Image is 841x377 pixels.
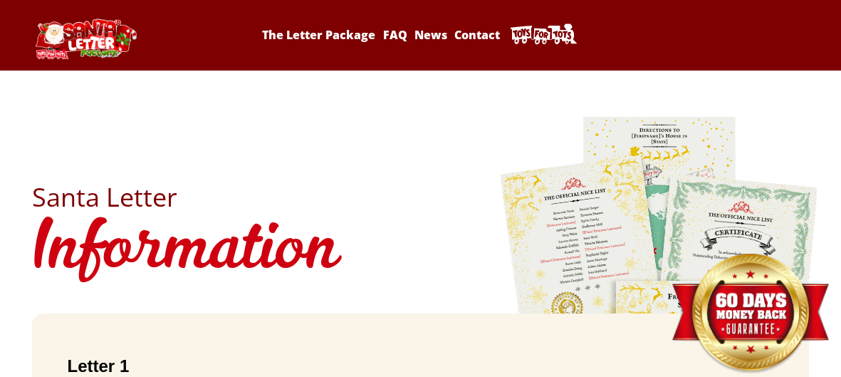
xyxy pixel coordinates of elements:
[412,27,449,43] a: News
[32,19,139,59] img: Santa Letter Logo
[68,356,774,376] h2: Letter 1
[32,185,810,210] h2: Santa Letter
[32,210,810,292] h1: Information
[260,27,377,43] a: The Letter Package
[380,27,409,43] a: FAQ
[670,253,830,375] img: Money Back Guarantee
[452,27,502,43] a: Contact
